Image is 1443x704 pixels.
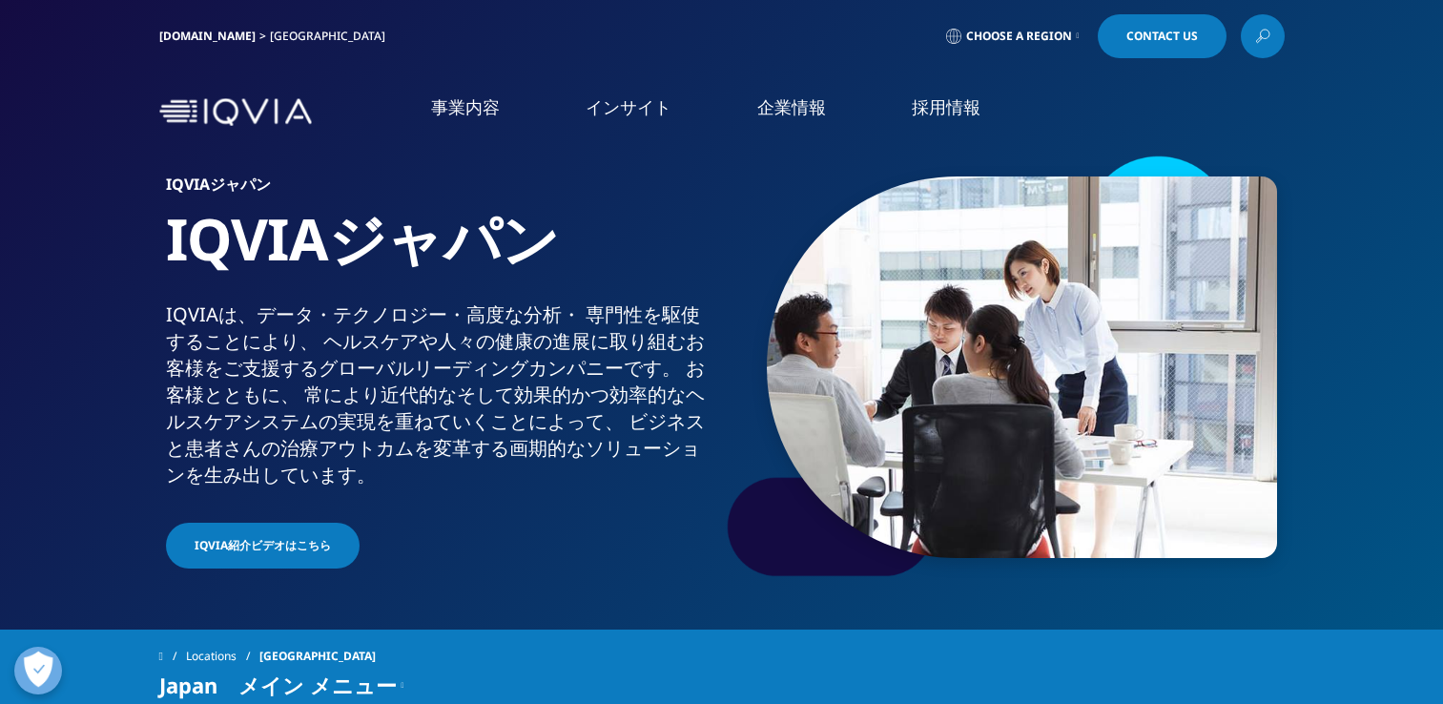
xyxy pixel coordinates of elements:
[586,95,671,119] a: インサイト
[259,639,376,673] span: [GEOGRAPHIC_DATA]
[159,28,256,44] a: [DOMAIN_NAME]
[767,176,1277,558] img: 873_asian-businesspeople-meeting-in-office.jpg
[186,639,259,673] a: Locations
[166,301,714,488] div: IQVIAは、​データ・​テクノロジー・​高度な​分析・​ 専門性を​駆使する​ことに​より、​ ヘルスケアや​人々の​健康の​進展に​取り組む​お客様を​ご支援​する​グローバル​リーディング...
[166,523,360,569] a: IQVIA紹介ビデオはこちら
[757,95,826,119] a: 企業情報
[159,673,397,696] span: Japan メイン メニュー
[912,95,980,119] a: 採用情報
[14,647,62,694] button: 優先設定センターを開く
[431,95,500,119] a: 事業内容
[320,67,1285,157] nav: Primary
[1098,14,1227,58] a: Contact Us
[270,29,393,44] div: [GEOGRAPHIC_DATA]
[195,537,331,554] span: IQVIA紹介ビデオはこちら
[166,203,714,301] h1: IQVIAジャパン
[1126,31,1198,42] span: Contact Us
[166,176,714,203] h6: IQVIAジャパン
[966,29,1072,44] span: Choose a Region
